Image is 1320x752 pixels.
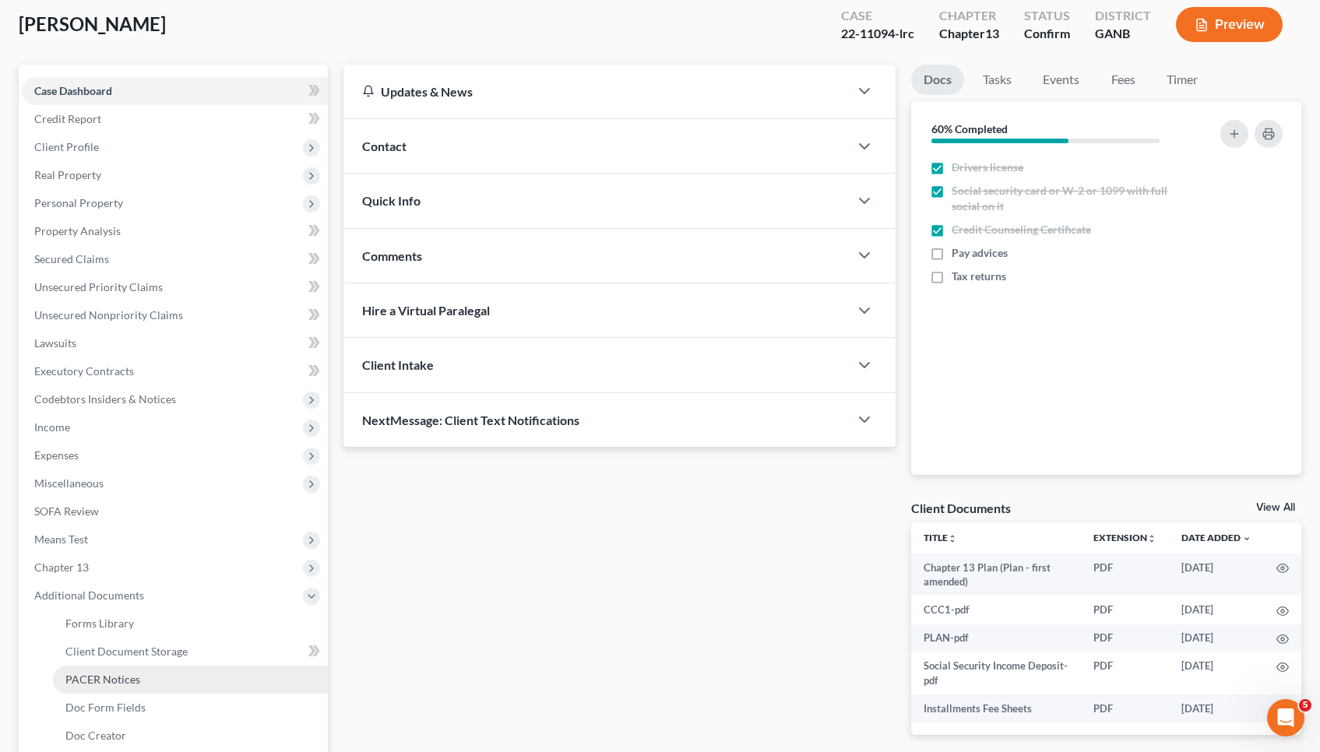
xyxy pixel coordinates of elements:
a: Timer [1154,65,1210,95]
span: Tax returns [952,269,1006,284]
span: SOFA Review [34,504,99,518]
a: View All [1256,502,1295,513]
a: Secured Claims [22,245,328,273]
a: Unsecured Nonpriority Claims [22,301,328,329]
a: Lawsuits [22,329,328,357]
a: PACER Notices [53,666,328,694]
a: Case Dashboard [22,77,328,105]
td: PDF [1081,624,1169,652]
a: SOFA Review [22,497,328,525]
span: Forms Library [65,617,134,630]
i: unfold_more [1147,534,1156,543]
a: Date Added expand_more [1181,532,1251,543]
span: Lawsuits [34,336,76,350]
div: Status [1024,7,1070,25]
div: Confirm [1024,25,1070,43]
span: NextMessage: Client Text Notifications [362,413,579,427]
i: unfold_more [948,534,957,543]
a: Client Document Storage [53,638,328,666]
div: Case [841,7,914,25]
a: Docs [911,65,964,95]
a: Property Analysis [22,217,328,245]
div: Updates & News [362,83,830,100]
a: Executory Contracts [22,357,328,385]
span: 5 [1299,699,1311,712]
td: CCC1-pdf [911,596,1081,624]
a: Extensionunfold_more [1093,532,1156,543]
a: Events [1030,65,1092,95]
button: Preview [1176,7,1283,42]
span: Unsecured Priority Claims [34,280,163,293]
span: Doc Creator [65,729,126,742]
a: Tasks [970,65,1024,95]
span: Doc Form Fields [65,701,146,714]
span: [PERSON_NAME] [19,12,166,35]
td: PDF [1081,553,1169,596]
span: Pay advices [952,245,1008,261]
div: Client Documents [911,500,1011,516]
td: PDF [1081,652,1169,695]
td: [DATE] [1169,694,1264,722]
span: Drivers license [952,160,1023,175]
a: Fees [1098,65,1148,95]
a: Credit Report [22,105,328,133]
td: [DATE] [1169,652,1264,695]
span: Chapter 13 [34,560,89,574]
div: Chapter [939,25,999,43]
span: Credit Report [34,112,101,125]
span: Expenses [34,448,79,462]
span: Case Dashboard [34,84,112,97]
iframe: Intercom live chat [1267,699,1304,736]
span: Miscellaneous [34,476,104,490]
span: Comments [362,248,422,263]
span: PACER Notices [65,673,140,686]
a: Forms Library [53,610,328,638]
span: Means Test [34,532,88,546]
a: Titleunfold_more [924,532,957,543]
td: [DATE] [1169,596,1264,624]
td: Social Security Income Deposit-pdf [911,652,1081,695]
a: Unsecured Priority Claims [22,273,328,301]
span: Client Profile [34,140,99,153]
td: Chapter 13 Plan (Plan - first amended) [911,553,1081,596]
span: Unsecured Nonpriority Claims [34,308,183,322]
td: PDF [1081,596,1169,624]
i: expand_more [1242,534,1251,543]
span: Social security card or W-2 or 1099 with full social on it [952,183,1191,214]
span: Executory Contracts [34,364,134,378]
td: [DATE] [1169,624,1264,652]
span: Quick Info [362,193,421,208]
span: Secured Claims [34,252,109,265]
span: 13 [985,26,999,40]
span: Personal Property [34,196,123,209]
div: District [1095,7,1151,25]
span: Hire a Virtual Paralegal [362,303,490,318]
span: Additional Documents [34,589,144,602]
span: Income [34,420,70,434]
span: Credit Counseling Certificate [952,222,1091,237]
td: Installments Fee Sheets [911,694,1081,722]
a: Doc Creator [53,722,328,750]
strong: 60% Completed [931,122,1008,135]
span: Client Intake [362,357,434,372]
div: GANB [1095,25,1151,43]
div: Chapter [939,7,999,25]
td: PDF [1081,694,1169,722]
span: Real Property [34,168,101,181]
span: Property Analysis [34,224,121,237]
span: Contact [362,139,407,153]
a: Doc Form Fields [53,694,328,722]
td: [DATE] [1169,553,1264,596]
td: PLAN-pdf [911,624,1081,652]
span: Client Document Storage [65,645,188,658]
span: Codebtors Insiders & Notices [34,392,176,406]
div: 22-11094-lrc [841,25,914,43]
